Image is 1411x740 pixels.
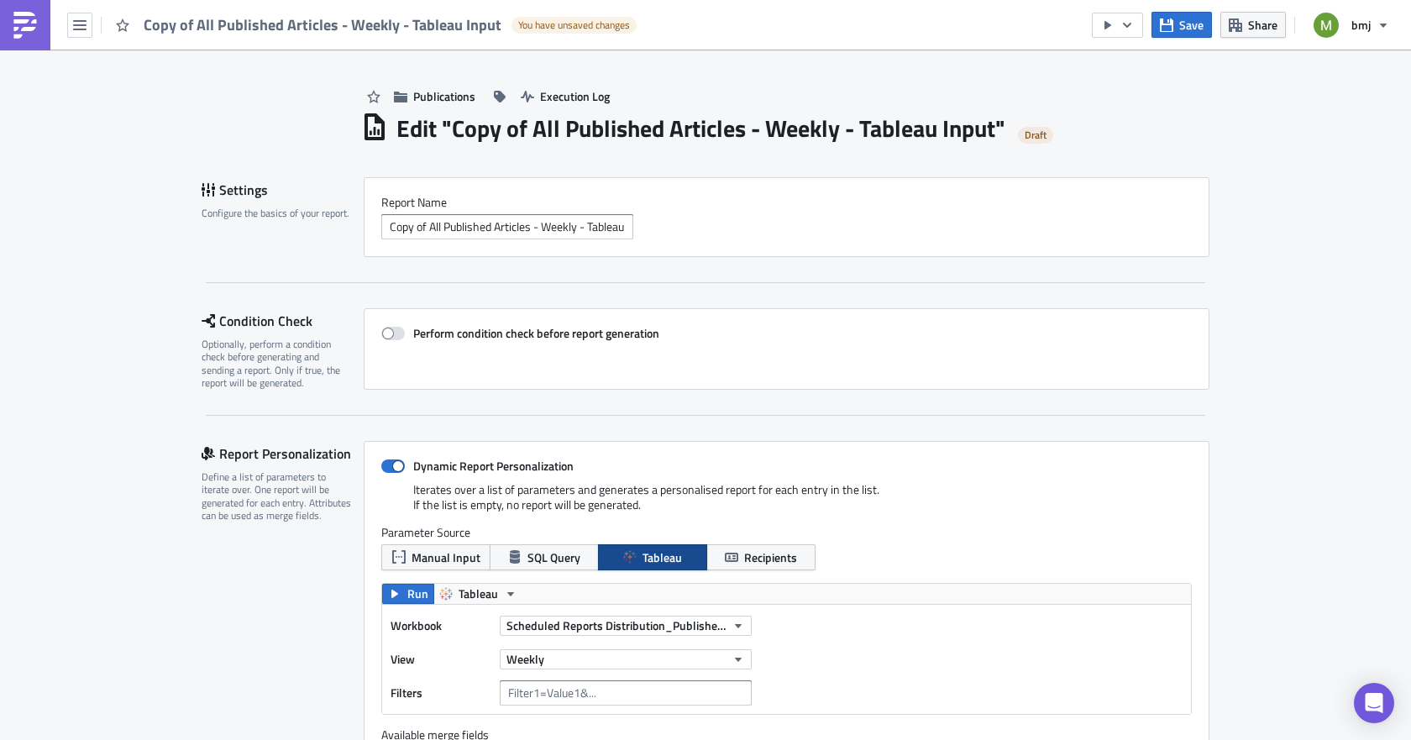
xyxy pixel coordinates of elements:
span: bmj [1351,16,1371,34]
h1: Edit " Copy of All Published Articles - Weekly - Tableau Input " [396,113,1005,144]
button: Scheduled Reports Distribution_Published Articles Mailing [500,616,752,636]
span: Scheduled Reports Distribution_Published Articles Mailing [506,617,726,634]
strong: Note: The existing platform used to distribute this content is now decommissioned. The new platfo... [7,44,800,84]
span: Execution Log [540,87,610,105]
button: Weekly [500,649,752,669]
img: Avatar [1312,11,1340,39]
button: Publications [386,83,484,109]
span: Manual Input [412,548,480,566]
span: Copy of All Published Articles - Weekly - Tableau Input [144,15,503,34]
div: Configure the basics of your report. [202,207,353,219]
span: Save [1179,16,1204,34]
div: Settings [202,177,364,202]
button: Recipients [706,544,816,570]
div: Define a list of parameters to iterate over. One report will be generated for each entry. Attribu... [202,470,353,522]
span: Weekly [506,650,544,668]
button: Share [1220,12,1286,38]
div: Optionally, perform a condition check before generating and sending a report. Only if true, the r... [202,338,353,390]
button: bmj [1303,7,1398,44]
button: Save [1151,12,1212,38]
p: Please find attached the {{ row.Frequency }} Published Article report showing all articles publis... [7,108,802,134]
img: PushMetrics [12,12,39,39]
span: Run [407,584,428,604]
div: Report Personalization [202,441,364,466]
label: View [391,647,491,672]
span: Recipients [744,548,797,566]
span: Share [1248,16,1277,34]
div: Condition Check [202,308,364,333]
button: SQL Query [490,544,599,570]
span: You have unsaved changes [518,18,630,32]
span: Draft [1025,129,1046,142]
span: Tableau [643,548,682,566]
label: Report Nam﻿e [381,195,1192,210]
span: Publications [413,87,475,105]
input: Filter1=Value1&... [500,680,752,706]
button: Run [382,584,434,604]
button: Execution Log [512,83,618,109]
span: SQL Query [527,548,580,566]
div: Open Intercom Messenger [1354,683,1394,723]
body: Rich Text Area. Press ALT-0 for help. [7,7,802,282]
strong: Perform condition check before report generation [413,324,659,342]
button: Manual Input [381,544,490,570]
label: Workbook [391,613,491,638]
div: Iterates over a list of parameters and generates a personalised report for each entry in the list... [381,482,1192,525]
strong: Dynamic Report Personalization [413,457,574,475]
p: Hello, [7,7,802,20]
span: Tableau [459,584,498,604]
button: Tableau [598,544,707,570]
label: Filters [391,680,491,706]
label: Parameter Source [381,525,1192,540]
button: Tableau [433,584,523,604]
